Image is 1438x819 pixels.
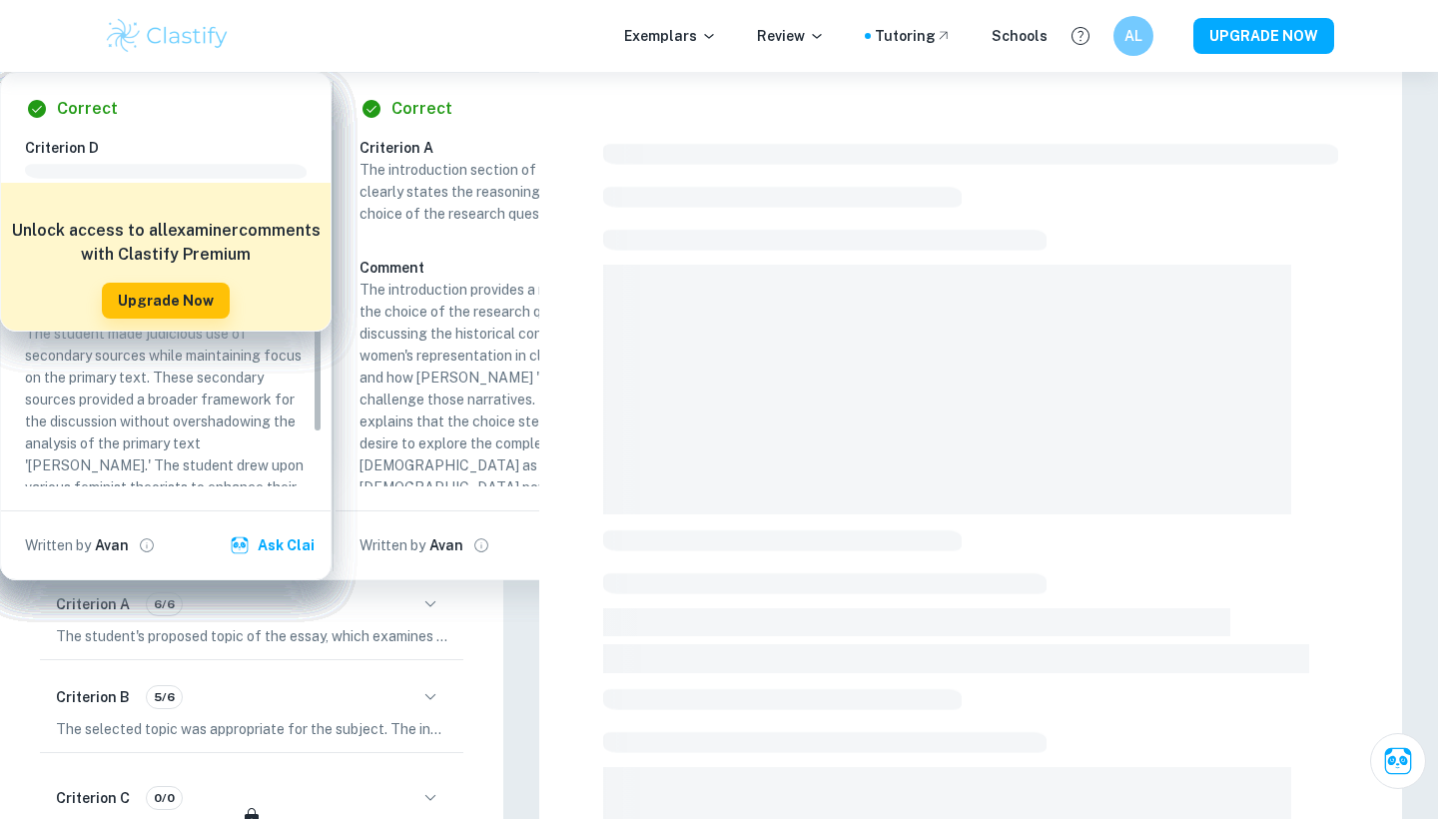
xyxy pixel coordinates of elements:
h6: Comment [359,257,641,279]
button: View full profile [133,531,161,559]
h6: AL [1122,25,1145,47]
img: Clastify logo [104,16,231,56]
button: Help and Feedback [1064,19,1097,53]
p: The selected topic was appropriate for the subject. The incorporation of relevant and appropriate... [56,718,447,740]
button: Upgrade Now [102,283,230,319]
h6: Criterion A [56,593,130,615]
button: UPGRADE NOW [1193,18,1334,54]
p: Written by [25,534,91,556]
p: The student's proposed topic of the essay, which examines the portrayal of witchcraft in [PERSON_... [56,625,447,647]
a: Tutoring [875,25,952,47]
h6: Criterion A [359,137,657,159]
button: AL [1113,16,1153,56]
h6: Correct [391,97,452,121]
span: 6/6 [147,595,182,613]
button: Ask Clai [1370,733,1426,789]
a: Schools [992,25,1048,47]
img: clai.svg [230,535,250,555]
h6: Criterion D [25,137,323,159]
p: The introduction provides a rationale for the choice of the research question by discussing the h... [359,279,641,740]
h6: Unlock access to all examiner comments with Clastify Premium [11,219,321,267]
p: Exemplars [624,25,717,47]
button: Ask Clai [226,527,323,563]
h6: Correct [57,97,118,121]
h6: Avan [429,534,463,556]
p: Written by [359,534,425,556]
p: The introduction section of the essay clearly states the reasoning behind the choice of the resea... [359,159,641,225]
button: View full profile [467,531,495,559]
span: 5/6 [147,688,182,706]
p: The student made judicious use of secondary sources while maintaining focus on the primary text. ... [25,323,307,542]
h6: Criterion B [56,686,130,708]
p: Review [757,25,825,47]
h6: Avan [95,534,129,556]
